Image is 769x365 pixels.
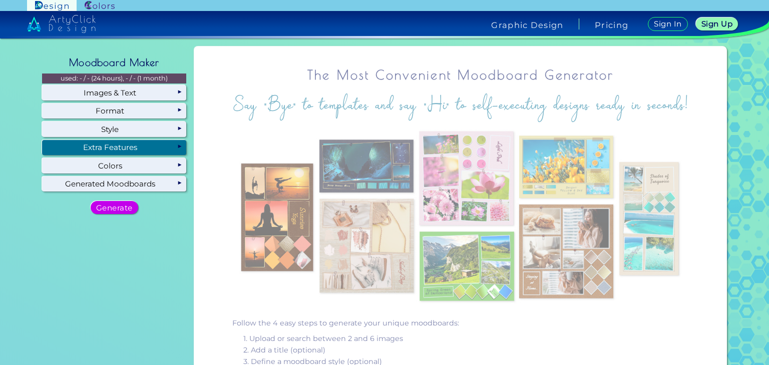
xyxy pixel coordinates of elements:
img: ArtyClick Colors logo [85,1,115,10]
div: Generated Moodboards [42,176,186,191]
div: Extra Features [42,140,186,155]
a: Sign Up [698,18,736,30]
h5: Sign In [655,20,680,27]
img: overview.jpg [202,125,719,308]
a: Sign In [650,17,686,30]
h2: Moodboard Maker [64,51,164,73]
h2: Say "Bye" to templates and say "Hi" to self-executing designs ready in seconds! [202,92,719,117]
h5: Sign Up [703,20,731,27]
div: Images & Text [42,85,186,100]
div: Style [42,121,186,136]
p: used: - / - (24 hours), - / - (1 month) [42,73,186,83]
div: Format [42,103,186,118]
img: artyclick_design_logo_white_combined_path.svg [27,15,96,33]
h4: Graphic Design [491,21,563,29]
a: Pricing [595,21,628,29]
div: Colors [42,158,186,173]
h5: Generate [98,204,130,211]
p: Follow the 4 easy steps to generate your unique moodboards: [232,317,689,329]
h1: The Most Convenient Moodboard Generator [202,61,719,89]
